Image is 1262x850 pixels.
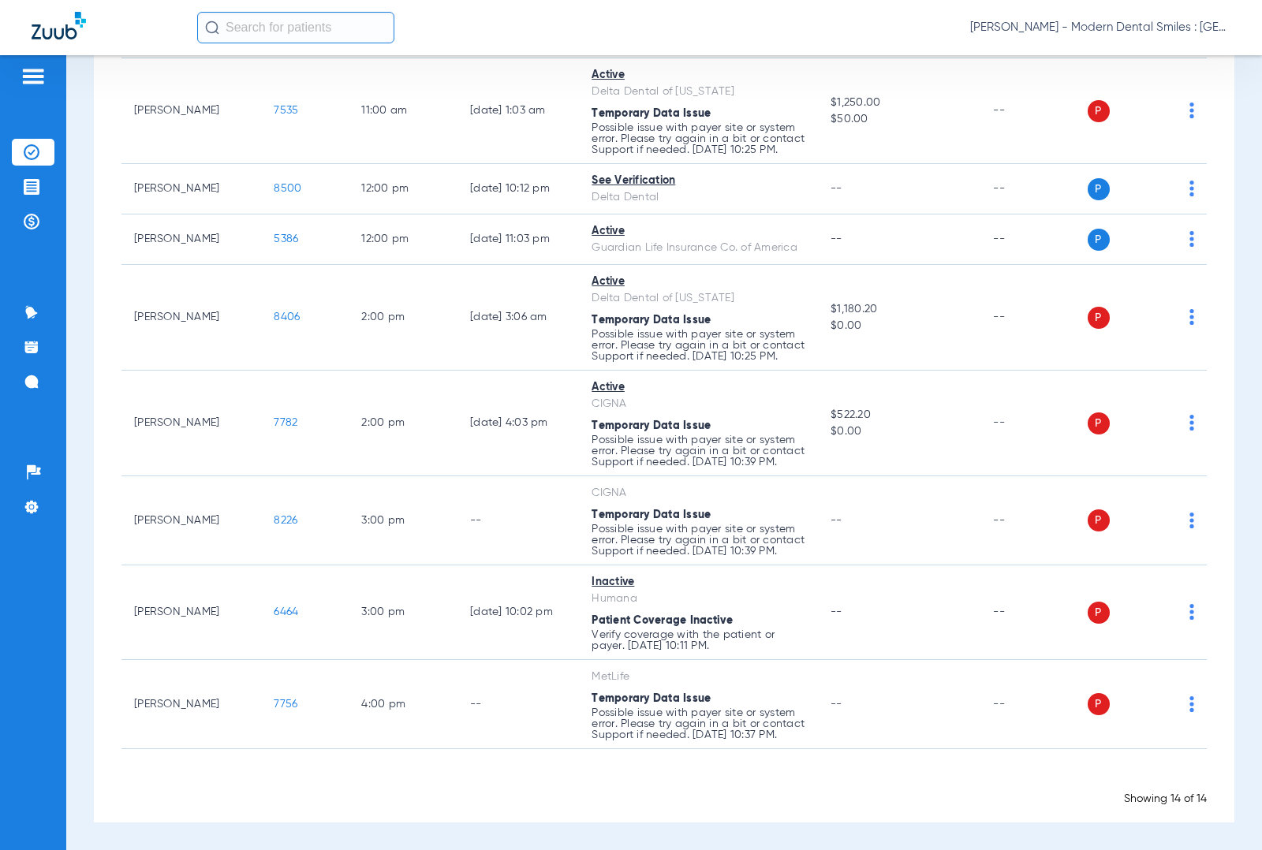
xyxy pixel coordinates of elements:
div: See Verification [592,173,805,189]
td: [PERSON_NAME] [121,265,261,371]
span: Temporary Data Issue [592,420,711,431]
span: Patient Coverage Inactive [592,615,733,626]
span: [PERSON_NAME] - Modern Dental Smiles : [GEOGRAPHIC_DATA] [970,20,1230,35]
td: [PERSON_NAME] [121,214,261,265]
td: [DATE] 1:03 AM [457,58,579,164]
img: Search Icon [205,21,219,35]
div: Active [592,67,805,84]
td: 2:00 PM [349,265,457,371]
span: Temporary Data Issue [592,315,711,326]
span: 8226 [274,515,297,526]
span: P [1088,178,1110,200]
span: $0.00 [831,423,968,440]
span: 5386 [274,233,298,244]
div: CIGNA [592,485,805,501]
div: Delta Dental of [US_STATE] [592,84,805,100]
td: [PERSON_NAME] [121,565,261,660]
p: Possible issue with payer site or system error. Please try again in a bit or contact Support if n... [592,434,805,468]
span: 7756 [274,699,297,710]
img: group-dot-blue.svg [1189,415,1194,431]
td: [DATE] 10:12 PM [457,164,579,214]
div: Active [592,223,805,240]
td: 11:00 AM [349,58,457,164]
span: -- [831,183,842,194]
td: -- [980,371,1087,476]
td: [DATE] 10:02 PM [457,565,579,660]
img: group-dot-blue.svg [1189,604,1194,620]
p: Verify coverage with the patient or payer. [DATE] 10:11 PM. [592,629,805,651]
div: Humana [592,591,805,607]
td: 12:00 PM [349,164,457,214]
td: -- [980,565,1087,660]
div: Delta Dental of [US_STATE] [592,290,805,307]
td: -- [457,476,579,565]
td: [PERSON_NAME] [121,476,261,565]
td: -- [980,660,1087,749]
td: [PERSON_NAME] [121,164,261,214]
img: group-dot-blue.svg [1189,231,1194,247]
img: group-dot-blue.svg [1189,309,1194,325]
span: P [1088,229,1110,251]
span: P [1088,602,1110,624]
span: Temporary Data Issue [592,693,711,704]
span: $50.00 [831,111,968,128]
span: -- [831,233,842,244]
div: Active [592,379,805,396]
iframe: Chat Widget [1183,774,1262,850]
span: 7535 [274,105,298,116]
img: group-dot-blue.svg [1189,696,1194,712]
td: -- [980,214,1087,265]
img: group-dot-blue.svg [1189,513,1194,528]
td: 2:00 PM [349,371,457,476]
img: hamburger-icon [21,67,46,86]
div: Guardian Life Insurance Co. of America [592,240,805,256]
td: 4:00 PM [349,660,457,749]
span: 6464 [274,606,298,617]
td: [DATE] 11:03 PM [457,214,579,265]
td: -- [457,660,579,749]
td: -- [980,476,1087,565]
td: [PERSON_NAME] [121,660,261,749]
span: $522.20 [831,407,968,423]
div: MetLife [592,669,805,685]
span: $1,180.20 [831,301,968,318]
span: -- [831,515,842,526]
td: -- [980,265,1087,371]
span: P [1088,307,1110,329]
span: $0.00 [831,318,968,334]
span: P [1088,100,1110,122]
span: 7782 [274,417,297,428]
div: Delta Dental [592,189,805,206]
td: -- [980,58,1087,164]
span: -- [831,699,842,710]
span: 8500 [274,183,301,194]
td: 12:00 PM [349,214,457,265]
td: [DATE] 4:03 PM [457,371,579,476]
span: Temporary Data Issue [592,108,711,119]
p: Possible issue with payer site or system error. Please try again in a bit or contact Support if n... [592,122,805,155]
span: -- [831,606,842,617]
img: group-dot-blue.svg [1189,103,1194,118]
div: CIGNA [592,396,805,412]
div: Inactive [592,574,805,591]
span: P [1088,412,1110,434]
p: Possible issue with payer site or system error. Please try again in a bit or contact Support if n... [592,329,805,362]
img: Zuub Logo [32,12,86,39]
td: 3:00 PM [349,476,457,565]
img: group-dot-blue.svg [1189,181,1194,196]
span: $1,250.00 [831,95,968,111]
td: -- [980,164,1087,214]
span: Showing 14 of 14 [1124,793,1207,804]
td: [DATE] 3:06 AM [457,265,579,371]
p: Possible issue with payer site or system error. Please try again in a bit or contact Support if n... [592,524,805,557]
span: P [1088,693,1110,715]
span: 8406 [274,311,300,322]
td: [PERSON_NAME] [121,371,261,476]
span: Temporary Data Issue [592,509,711,520]
p: Possible issue with payer site or system error. Please try again in a bit or contact Support if n... [592,707,805,740]
td: [PERSON_NAME] [121,58,261,164]
input: Search for patients [197,12,394,43]
span: P [1088,509,1110,531]
td: 3:00 PM [349,565,457,660]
